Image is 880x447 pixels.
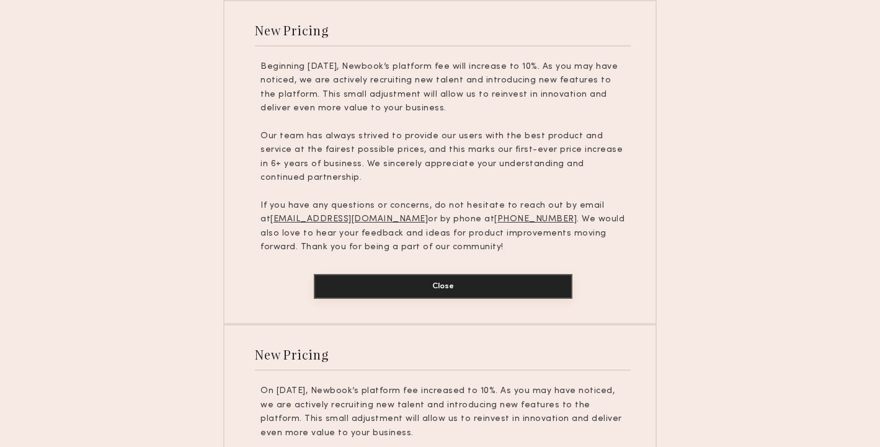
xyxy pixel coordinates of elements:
div: New Pricing [255,346,329,363]
p: Beginning [DATE], Newbook’s platform fee will increase to 10%. As you may have noticed, we are ac... [260,60,625,116]
p: On [DATE], Newbook’s platform fee increased to 10%. As you may have noticed, we are actively recr... [260,384,625,440]
u: [EMAIL_ADDRESS][DOMAIN_NAME] [270,215,428,223]
p: If you have any questions or concerns, do not hesitate to reach out by email at or by phone at . ... [260,199,625,255]
button: Close [314,274,572,299]
u: [PHONE_NUMBER] [494,215,577,223]
div: New Pricing [255,22,329,38]
p: Our team has always strived to provide our users with the best product and service at the fairest... [260,130,625,185]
